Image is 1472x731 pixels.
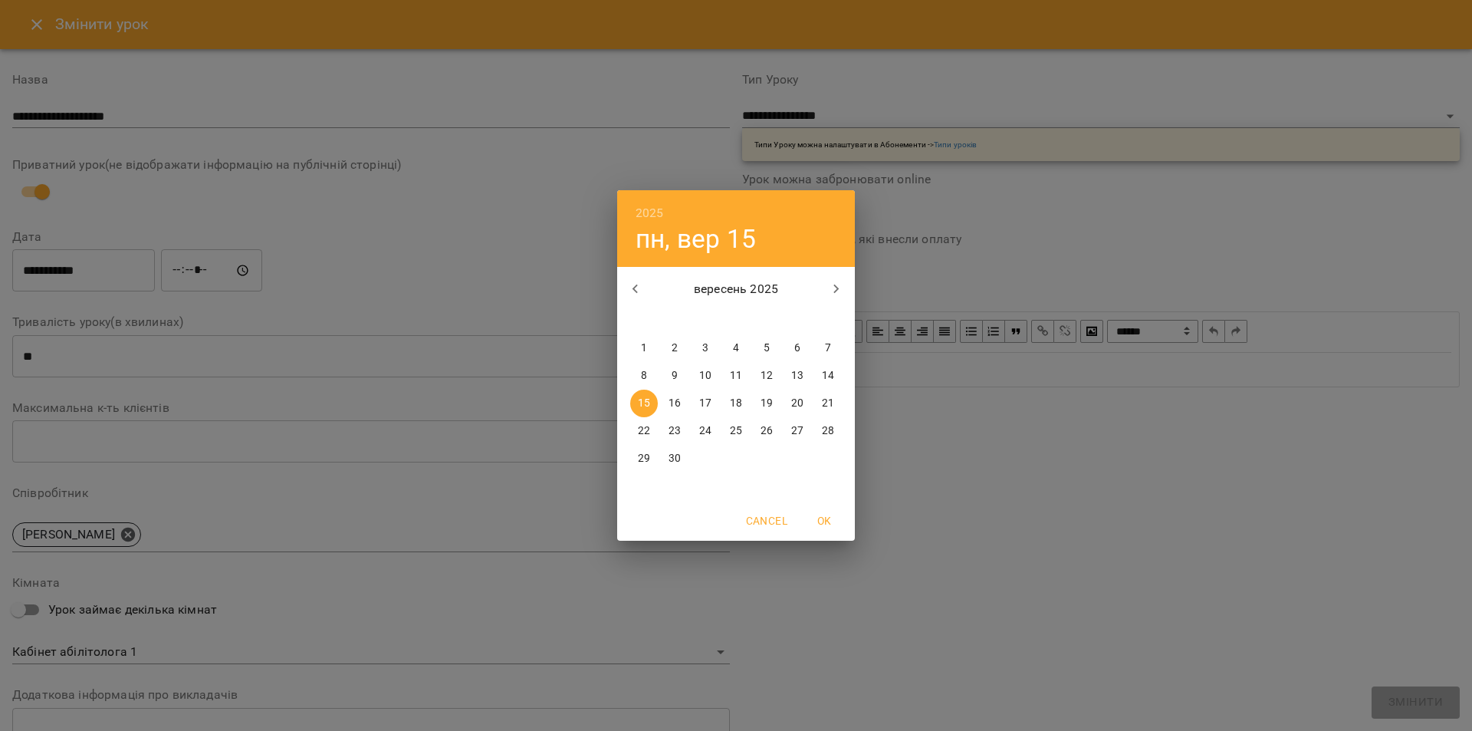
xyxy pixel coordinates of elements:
button: 13 [784,362,811,390]
button: 6 [784,334,811,362]
p: 20 [791,396,803,411]
p: 23 [669,423,681,439]
p: 25 [730,423,742,439]
button: 2 [661,334,688,362]
span: нд [814,311,842,327]
button: 18 [722,390,750,417]
button: 30 [661,445,688,473]
span: Cancel [746,512,787,530]
button: 25 [722,417,750,445]
button: 22 [630,417,658,445]
button: 27 [784,417,811,445]
p: 28 [822,423,834,439]
button: 21 [814,390,842,417]
button: Cancel [740,507,793,535]
button: OK [800,507,849,535]
p: вересень 2025 [654,280,819,298]
p: 30 [669,451,681,466]
p: 8 [641,368,647,384]
button: 2025 [636,203,664,224]
button: 4 [722,334,750,362]
p: 13 [791,368,803,384]
p: 29 [638,451,650,466]
button: 3 [692,334,719,362]
p: 22 [638,423,650,439]
button: 8 [630,362,658,390]
button: 7 [814,334,842,362]
button: 16 [661,390,688,417]
span: сб [784,311,811,327]
p: 17 [699,396,711,411]
span: OK [806,512,843,530]
p: 14 [822,368,834,384]
button: 10 [692,362,719,390]
button: 26 [753,417,780,445]
button: 14 [814,362,842,390]
p: 11 [730,368,742,384]
span: пт [753,311,780,327]
button: пн, вер 15 [636,223,756,255]
button: 20 [784,390,811,417]
button: 17 [692,390,719,417]
button: 9 [661,362,688,390]
p: 2 [672,341,678,356]
button: 28 [814,417,842,445]
p: 4 [733,341,739,356]
span: чт [722,311,750,327]
button: 19 [753,390,780,417]
button: 23 [661,417,688,445]
p: 9 [672,368,678,384]
button: 15 [630,390,658,417]
span: пн [630,311,658,327]
p: 19 [761,396,773,411]
p: 24 [699,423,711,439]
p: 12 [761,368,773,384]
button: 5 [753,334,780,362]
button: 12 [753,362,780,390]
button: 1 [630,334,658,362]
p: 16 [669,396,681,411]
button: 29 [630,445,658,473]
p: 6 [794,341,800,356]
p: 15 [638,396,650,411]
p: 18 [730,396,742,411]
button: 11 [722,362,750,390]
span: вт [661,311,688,327]
p: 21 [822,396,834,411]
p: 7 [825,341,831,356]
button: 24 [692,417,719,445]
p: 27 [791,423,803,439]
p: 26 [761,423,773,439]
p: 1 [641,341,647,356]
p: 3 [702,341,708,356]
p: 5 [764,341,770,356]
p: 10 [699,368,711,384]
span: ср [692,311,719,327]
